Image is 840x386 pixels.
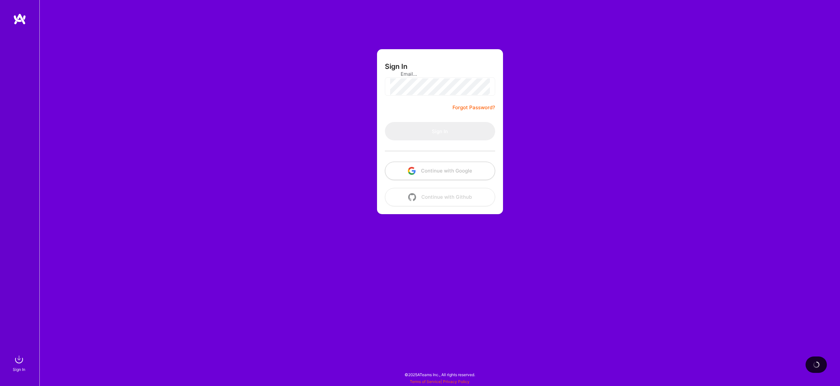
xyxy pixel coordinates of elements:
[385,162,495,180] button: Continue with Google
[385,188,495,206] button: Continue with Github
[385,122,495,140] button: Sign In
[410,379,470,384] span: |
[410,379,441,384] a: Terms of Service
[12,353,26,366] img: sign in
[13,366,25,373] div: Sign In
[408,193,416,201] img: icon
[39,366,840,383] div: © 2025 ATeams Inc., All rights reserved.
[385,62,408,71] h3: Sign In
[401,66,479,82] input: Email...
[443,379,470,384] a: Privacy Policy
[452,104,495,112] a: Forgot Password?
[14,353,26,373] a: sign inSign In
[408,167,416,175] img: icon
[13,13,26,25] img: logo
[811,360,821,369] img: loading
